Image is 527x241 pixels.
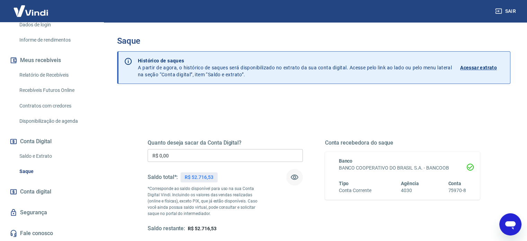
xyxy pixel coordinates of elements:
iframe: Botão para abrir a janela de mensagens [499,213,521,235]
span: Agência [401,181,419,186]
span: R$ 52.716,53 [188,226,216,231]
a: Contratos com credores [17,99,95,113]
span: Conta [448,181,461,186]
span: Banco [339,158,353,164]
a: Conta digital [8,184,95,199]
h3: Saque [117,36,510,46]
p: *Corresponde ao saldo disponível para uso na sua Conta Digital Vindi. Incluindo os valores das ve... [148,186,264,217]
a: Disponibilização de agenda [17,114,95,128]
p: Acessar extrato [460,64,497,71]
h5: Conta recebedora do saque [325,139,480,146]
p: A partir de agora, o histórico de saques será disponibilizado no extrato da sua conta digital. Ac... [138,57,452,78]
a: Saldo e Extrato [17,149,95,163]
a: Informe de rendimentos [17,33,95,47]
a: Dados de login [17,18,95,32]
a: Relatório de Recebíveis [17,68,95,82]
a: Recebíveis Futuros Online [17,83,95,97]
h6: 4030 [401,187,419,194]
button: Sair [494,5,519,18]
h6: 75970-8 [448,187,466,194]
button: Conta Digital [8,134,95,149]
h5: Saldo total*: [148,174,178,181]
p: Histórico de saques [138,57,452,64]
h6: BANCO COOPERATIVO DO BRASIL S.A. - BANCOOB [339,164,466,172]
button: Meus recebíveis [8,53,95,68]
span: Tipo [339,181,349,186]
a: Fale conosco [8,226,95,241]
img: Vindi [8,0,53,21]
span: Conta digital [20,187,51,197]
a: Saque [17,164,95,179]
p: R$ 52.716,53 [185,174,213,181]
a: Segurança [8,205,95,220]
h6: Conta Corrente [339,187,371,194]
h5: Saldo restante: [148,225,185,232]
a: Acessar extrato [460,57,504,78]
h5: Quanto deseja sacar da Conta Digital? [148,139,303,146]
